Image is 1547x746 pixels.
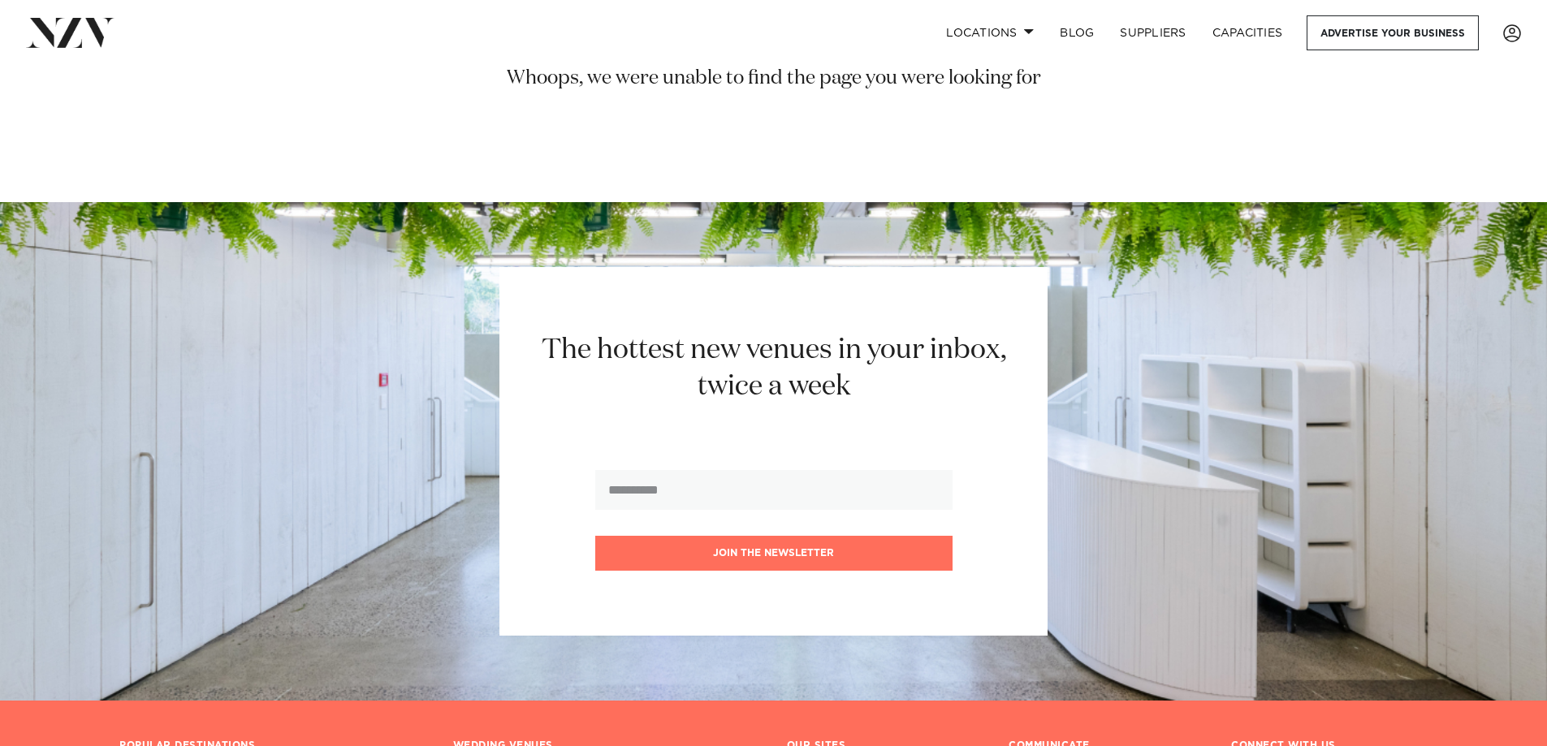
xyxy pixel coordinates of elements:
button: Join the newsletter [595,536,953,571]
a: Advertise your business [1307,15,1479,50]
a: BLOG [1047,15,1107,50]
a: Locations [933,15,1047,50]
h2: The hottest new venues in your inbox, twice a week [521,332,1026,405]
h3: Whoops, we were unable to find the page you were looking for [202,66,1346,92]
img: nzv-logo.png [26,18,115,47]
a: Capacities [1199,15,1296,50]
a: SUPPLIERS [1107,15,1199,50]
